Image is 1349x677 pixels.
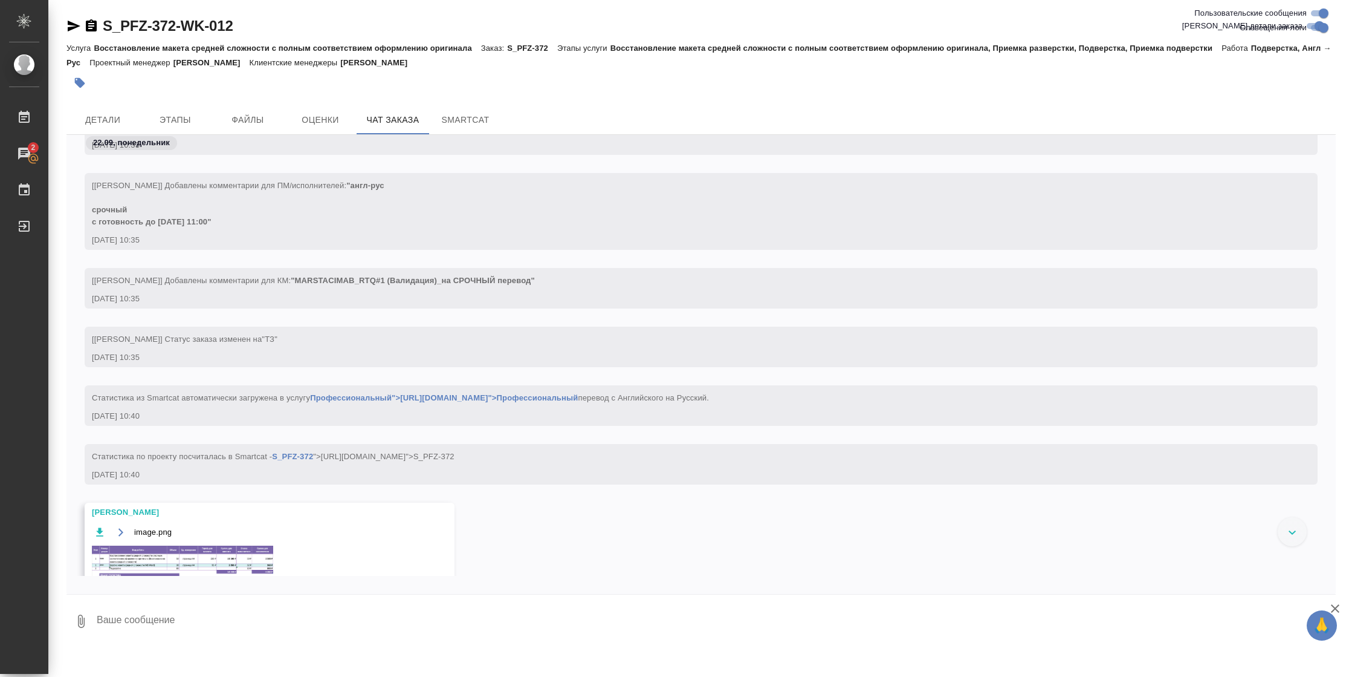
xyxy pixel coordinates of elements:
[92,410,1275,422] div: [DATE] 10:40
[219,113,277,128] span: Файлы
[92,546,273,600] img: image.png
[92,181,384,226] span: [[PERSON_NAME]] Добавлены комментарии для ПМ/исполнителей:
[3,139,45,169] a: 2
[92,393,709,402] span: Статистика из Smartcat автоматически загружена в услугу перевод с Английского на Русский.
[364,113,422,128] span: Чат заказа
[66,44,94,53] p: Услуга
[1312,613,1332,638] span: 🙏
[146,113,204,128] span: Этапы
[507,44,557,53] p: S_PFZ-372
[481,44,507,53] p: Заказ:
[291,113,349,128] span: Оценки
[310,393,578,402] a: Профессиональный">[URL][DOMAIN_NAME]">Профессиональный
[92,452,455,461] span: Cтатистика по проекту посчиталась в Smartcat - ">[URL][DOMAIN_NAME]">S_PFZ-372
[84,19,99,33] button: Скопировать ссылку
[291,276,535,285] span: "MARSTACIMAB_RTQ#1 (Валидация)_на СРОЧНЫЙ перевод"
[1221,44,1251,53] p: Работа
[262,335,277,344] span: "ТЗ"
[92,293,1275,305] div: [DATE] 10:35
[557,44,610,53] p: Этапы услуги
[66,70,93,96] button: Добавить тэг
[436,113,494,128] span: SmartCat
[113,525,128,540] button: Открыть на драйве
[94,44,480,53] p: Восстановление макета средней сложности с полным соответствием оформлению оригинала
[103,18,233,34] a: S_PFZ-372-WK-012
[1194,7,1307,19] span: Пользовательские сообщения
[92,335,277,344] span: [[PERSON_NAME]] Статус заказа изменен на
[173,58,250,67] p: [PERSON_NAME]
[92,469,1275,481] div: [DATE] 10:40
[89,58,173,67] p: Проектный менеджер
[1240,22,1307,34] span: Оповещения-логи
[272,452,313,461] a: S_PFZ-372
[92,234,1275,246] div: [DATE] 10:35
[610,44,1221,53] p: Восстановление макета средней сложности с полным соответствием оформлению оригинала, Приемка разв...
[93,137,170,149] p: 22.09, понедельник
[340,58,416,67] p: [PERSON_NAME]
[66,19,81,33] button: Скопировать ссылку для ЯМессенджера
[250,58,341,67] p: Клиентские менеджеры
[74,113,132,128] span: Детали
[92,506,412,518] div: [PERSON_NAME]
[24,142,42,154] span: 2
[92,276,535,285] span: [[PERSON_NAME]] Добавлены комментарии для КМ:
[1307,610,1337,641] button: 🙏
[92,525,107,540] button: Скачать
[134,526,172,538] span: image.png
[1182,20,1302,32] span: [PERSON_NAME] детали заказа
[92,352,1275,364] div: [DATE] 10:35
